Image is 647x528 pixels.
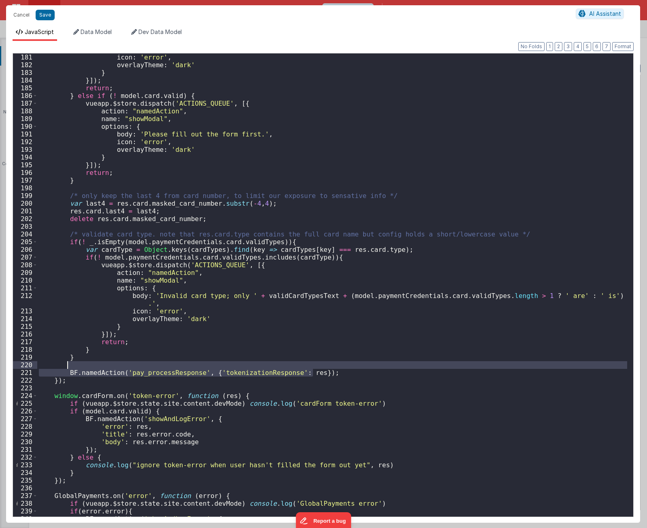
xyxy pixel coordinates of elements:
[13,438,37,446] div: 230
[13,292,37,307] div: 212
[13,246,37,253] div: 206
[13,430,37,438] div: 229
[13,346,37,353] div: 218
[13,323,37,330] div: 215
[589,10,621,17] span: AI Assistant
[13,77,37,84] div: 184
[13,477,37,484] div: 235
[13,453,37,461] div: 232
[13,400,37,407] div: 225
[13,384,37,392] div: 223
[13,369,37,377] div: 221
[13,330,37,338] div: 216
[13,492,37,500] div: 237
[13,407,37,415] div: 226
[13,277,37,284] div: 210
[13,338,37,346] div: 217
[13,392,37,400] div: 224
[13,461,37,469] div: 233
[13,415,37,423] div: 227
[612,42,634,51] button: Format
[13,153,37,161] div: 194
[13,53,37,61] div: 181
[13,230,37,238] div: 204
[13,484,37,492] div: 236
[13,69,37,77] div: 183
[13,138,37,146] div: 192
[9,9,34,21] button: Cancel
[13,238,37,246] div: 205
[13,507,37,515] div: 239
[13,284,37,292] div: 211
[13,269,37,277] div: 209
[13,100,37,107] div: 187
[13,169,37,177] div: 196
[13,315,37,323] div: 214
[583,42,591,51] button: 5
[555,42,562,51] button: 2
[13,515,37,523] div: 240
[13,177,37,184] div: 197
[13,423,37,430] div: 228
[574,42,582,51] button: 4
[13,353,37,361] div: 219
[13,123,37,130] div: 190
[13,377,37,384] div: 222
[36,10,55,20] button: Save
[13,253,37,261] div: 207
[13,223,37,230] div: 203
[13,215,37,223] div: 202
[13,92,37,100] div: 186
[13,107,37,115] div: 188
[13,184,37,192] div: 198
[25,28,54,35] span: JavaScript
[13,307,37,315] div: 213
[13,84,37,92] div: 185
[13,192,37,200] div: 199
[138,28,182,35] span: Dev Data Model
[13,207,37,215] div: 201
[602,42,611,51] button: 7
[13,115,37,123] div: 189
[13,200,37,207] div: 200
[576,9,624,19] button: AI Assistant
[13,146,37,153] div: 193
[564,42,572,51] button: 3
[13,361,37,369] div: 220
[13,261,37,269] div: 208
[13,446,37,453] div: 231
[13,61,37,69] div: 182
[518,42,545,51] button: No Folds
[81,28,112,35] span: Data Model
[13,500,37,507] div: 238
[546,42,553,51] button: 1
[13,469,37,477] div: 234
[593,42,601,51] button: 6
[13,161,37,169] div: 195
[13,130,37,138] div: 191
